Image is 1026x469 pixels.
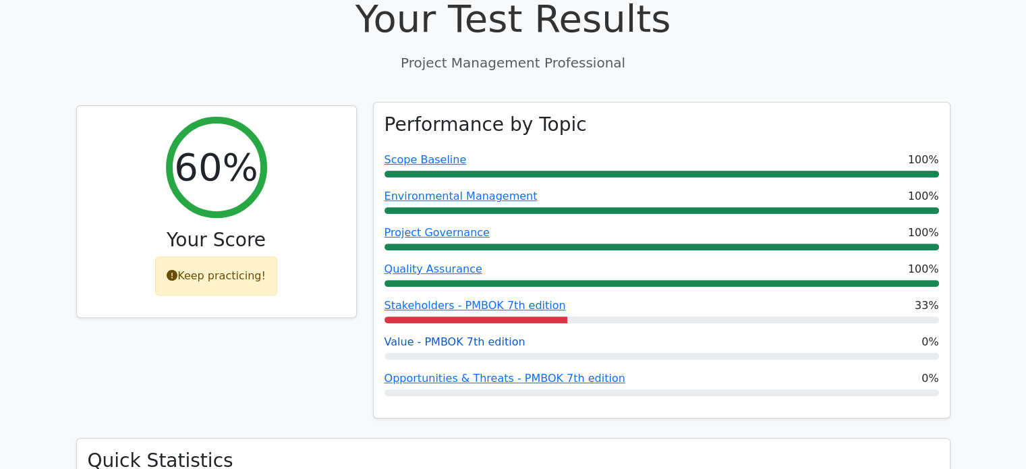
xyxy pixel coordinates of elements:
a: Stakeholders - PMBOK 7th edition [384,299,566,312]
span: 100% [908,261,939,277]
span: 100% [908,225,939,241]
a: Scope Baseline [384,153,467,166]
a: Environmental Management [384,190,538,202]
span: 0% [921,334,938,350]
a: Value - PMBOK 7th edition [384,335,525,348]
span: 100% [908,188,939,204]
span: 33% [915,298,939,314]
a: Quality Assurance [384,263,482,275]
div: Keep practicing! [155,256,277,296]
h3: Performance by Topic [384,113,587,136]
span: 0% [921,370,938,387]
h2: 60% [174,144,258,190]
p: Project Management Professional [76,53,950,73]
span: 100% [908,152,939,168]
h3: Your Score [88,229,345,252]
a: Opportunities & Threats - PMBOK 7th edition [384,372,625,385]
a: Project Governance [384,226,490,239]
